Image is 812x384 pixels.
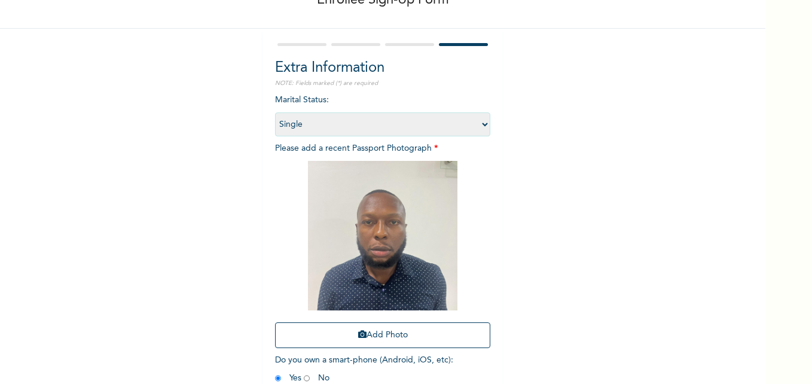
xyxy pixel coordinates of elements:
span: Please add a recent Passport Photograph [275,144,490,354]
span: Do you own a smart-phone (Android, iOS, etc) : Yes No [275,356,453,382]
img: Crop [308,161,457,310]
p: NOTE: Fields marked (*) are required [275,79,490,88]
button: Add Photo [275,322,490,348]
span: Marital Status : [275,96,490,129]
h2: Extra Information [275,57,490,79]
